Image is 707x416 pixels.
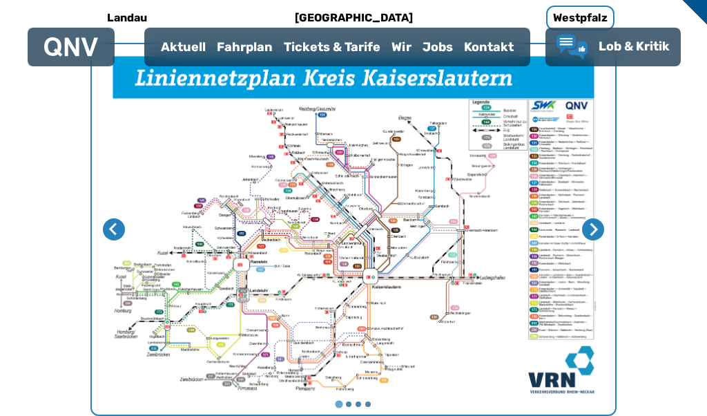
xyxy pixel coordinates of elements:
h6: [GEOGRAPHIC_DATA] [289,7,418,29]
button: Gehe zu Seite 1 [335,401,342,408]
a: Westpfalz [488,1,672,35]
a: Tickets & Tarife [278,29,386,65]
a: Landau [35,1,219,35]
button: Gehe zu Seite 2 [346,401,351,407]
div: My Favorite Images [92,44,615,415]
img: Netzpläne Westpfalz Seite 1 von 4 [92,44,615,415]
a: Fahrplan [211,29,278,65]
a: Lob & Kritik [556,35,670,59]
button: Letzte Seite [103,218,125,240]
button: Gehe zu Seite 4 [365,401,371,407]
a: Jobs [417,29,458,65]
h6: Landau [101,7,153,29]
span: Lob & Kritik [599,39,670,54]
a: Wir [386,29,417,65]
ul: Wählen Sie eine Seite zum Anzeigen [92,399,615,409]
a: QNV Logo [44,33,98,61]
button: Nächste Seite [582,218,604,240]
img: QNV Logo [44,37,98,57]
a: Aktuell [155,29,211,65]
h6: Westpfalz [546,6,614,30]
li: 1 von 4 [92,44,615,415]
a: [GEOGRAPHIC_DATA] [262,1,445,35]
button: Gehe zu Seite 3 [356,401,361,407]
a: Kontakt [458,29,519,65]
